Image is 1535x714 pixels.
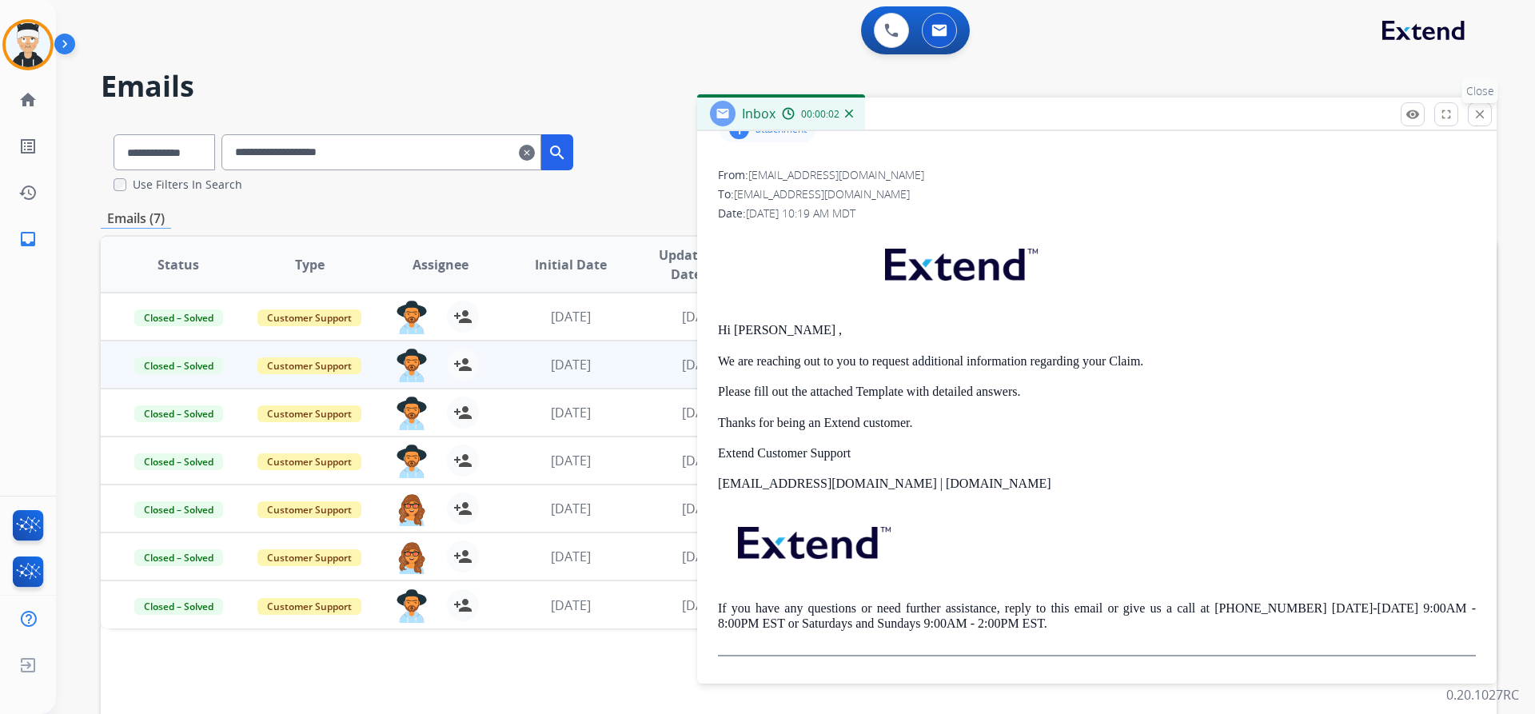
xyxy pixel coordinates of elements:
[865,229,1054,293] img: extend.png
[453,307,472,326] mat-icon: person_add
[134,405,223,422] span: Closed – Solved
[718,477,1476,491] p: [EMAIL_ADDRESS][DOMAIN_NAME] | [DOMAIN_NAME]
[1468,102,1492,126] button: Close
[551,308,591,325] span: [DATE]
[257,309,361,326] span: Customer Support
[682,308,722,325] span: [DATE]
[718,416,1476,430] p: Thanks for being an Extend customer.
[257,501,361,518] span: Customer Support
[746,205,855,221] span: [DATE] 10:19 AM MDT
[134,598,223,615] span: Closed – Solved
[548,143,567,162] mat-icon: search
[295,255,325,274] span: Type
[718,167,1476,183] div: From:
[133,177,242,193] label: Use Filters In Search
[134,309,223,326] span: Closed – Solved
[134,501,223,518] span: Closed – Solved
[682,356,722,373] span: [DATE]
[650,245,723,284] span: Updated Date
[257,357,361,374] span: Customer Support
[18,183,38,202] mat-icon: history
[519,143,535,162] mat-icon: clear
[18,229,38,249] mat-icon: inbox
[1446,685,1519,704] p: 0.20.1027RC
[257,598,361,615] span: Customer Support
[134,357,223,374] span: Closed – Solved
[257,549,361,566] span: Customer Support
[396,493,428,526] img: agent-avatar
[551,500,591,517] span: [DATE]
[396,397,428,430] img: agent-avatar
[396,301,428,334] img: agent-avatar
[551,596,591,614] span: [DATE]
[1462,79,1498,103] p: Close
[718,354,1476,369] p: We are reaching out to you to request additional information regarding your Claim.
[1473,107,1487,122] mat-icon: close
[157,255,199,274] span: Status
[101,209,171,229] p: Emails (7)
[718,205,1476,221] div: Date:
[18,90,38,110] mat-icon: home
[18,137,38,156] mat-icon: list_alt
[682,404,722,421] span: [DATE]
[134,549,223,566] span: Closed – Solved
[1439,107,1453,122] mat-icon: fullscreen
[6,22,50,67] img: avatar
[257,405,361,422] span: Customer Support
[134,453,223,470] span: Closed – Solved
[453,355,472,374] mat-icon: person_add
[718,446,1476,461] p: Extend Customer Support
[551,356,591,373] span: [DATE]
[718,385,1476,399] p: Please fill out the attached Template with detailed answers.
[396,589,428,623] img: agent-avatar
[101,70,1497,102] h2: Emails
[718,323,1476,337] p: Hi [PERSON_NAME] ,
[453,499,472,518] mat-icon: person_add
[801,108,839,121] span: 00:00:02
[453,451,472,470] mat-icon: person_add
[396,540,428,574] img: agent-avatar
[551,404,591,421] span: [DATE]
[682,596,722,614] span: [DATE]
[718,601,1476,631] p: If you have any questions or need further assistance, reply to this email or give us a call at [P...
[396,349,428,382] img: agent-avatar
[748,167,924,182] span: [EMAIL_ADDRESS][DOMAIN_NAME]
[682,548,722,565] span: [DATE]
[682,452,722,469] span: [DATE]
[718,508,907,571] img: extend.png
[1405,107,1420,122] mat-icon: remove_red_eye
[535,255,607,274] span: Initial Date
[734,186,910,201] span: [EMAIL_ADDRESS][DOMAIN_NAME]
[682,500,722,517] span: [DATE]
[742,105,775,122] span: Inbox
[396,445,428,478] img: agent-avatar
[257,453,361,470] span: Customer Support
[718,186,1476,202] div: To:
[413,255,468,274] span: Assignee
[453,596,472,615] mat-icon: person_add
[453,547,472,566] mat-icon: person_add
[551,548,591,565] span: [DATE]
[453,403,472,422] mat-icon: person_add
[551,452,591,469] span: [DATE]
